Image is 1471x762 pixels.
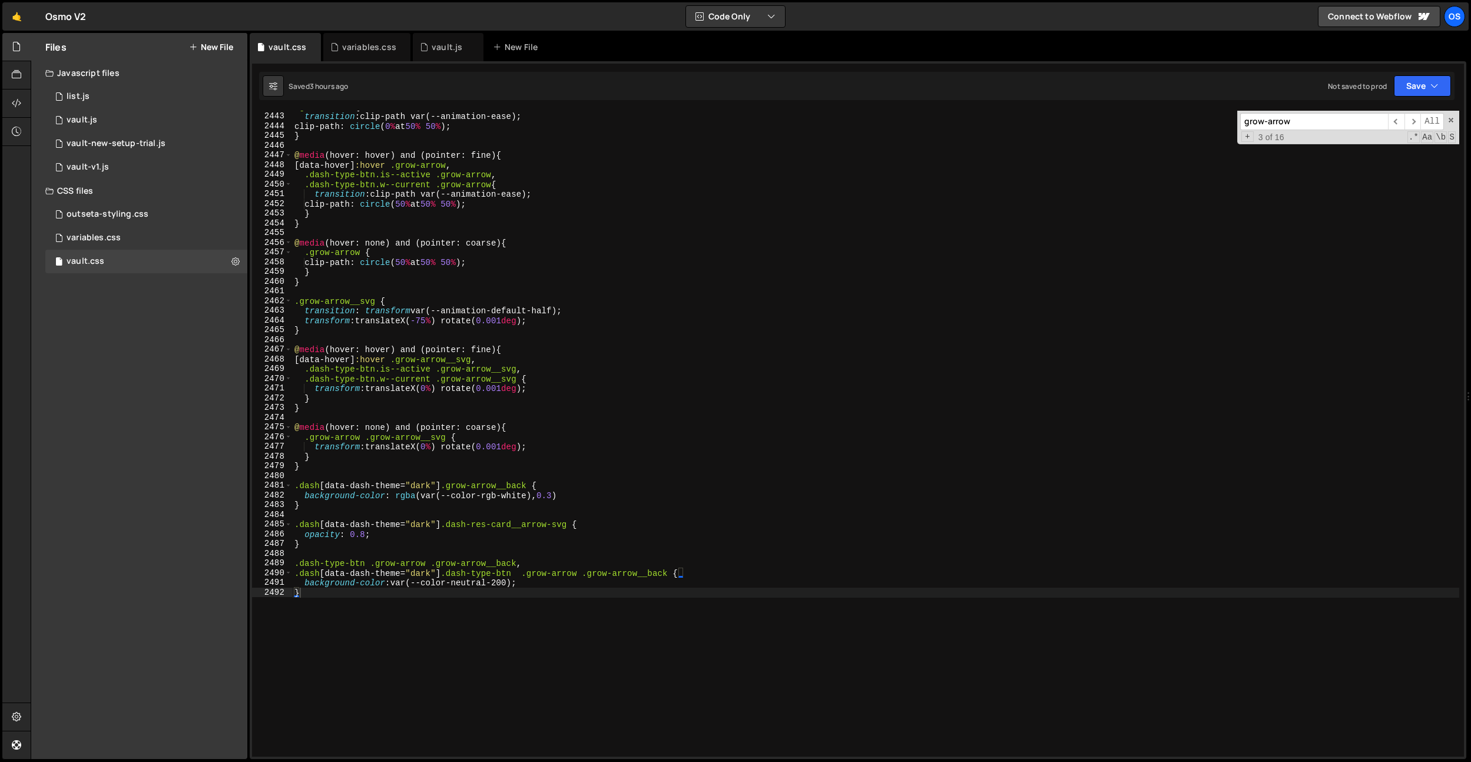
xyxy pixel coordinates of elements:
div: 2487 [252,539,292,549]
div: 2492 [252,588,292,598]
div: variables.css [67,233,121,243]
span: Alt-Enter [1420,113,1444,130]
div: CSS files [31,179,247,203]
div: 2451 [252,189,292,199]
div: New File [493,41,542,53]
span: CaseSensitive Search [1421,131,1433,143]
div: 2443 [252,111,292,121]
div: 16596/45132.js [45,155,247,179]
div: 2457 [252,247,292,257]
h2: Files [45,41,67,54]
div: 2448 [252,160,292,170]
div: 2472 [252,393,292,403]
button: Save [1394,75,1451,97]
button: Code Only [686,6,785,27]
div: 2445 [252,131,292,141]
div: 16596/45151.js [45,85,247,108]
span: RegExp Search [1407,131,1420,143]
a: Connect to Webflow [1318,6,1440,27]
div: 2458 [252,257,292,267]
span: Toggle Replace mode [1241,131,1254,143]
div: 2478 [252,452,292,462]
div: 2483 [252,500,292,510]
div: 2481 [252,481,292,491]
div: list.js [67,91,90,102]
div: 2491 [252,578,292,588]
span: ​ [1388,113,1404,130]
span: ​ [1404,113,1421,130]
div: 2447 [252,150,292,160]
div: 16596/45152.js [45,132,247,155]
div: 2467 [252,344,292,355]
div: 16596/45156.css [45,203,247,226]
input: Search for [1240,113,1388,130]
div: 16596/45153.css [45,250,247,273]
span: Search In Selection [1448,131,1456,143]
div: Not saved to prod [1328,81,1387,91]
a: Os [1444,6,1465,27]
div: 2475 [252,422,292,432]
div: Javascript files [31,61,247,85]
div: 2482 [252,491,292,501]
div: 2456 [252,238,292,248]
div: 2489 [252,558,292,568]
div: vault.js [67,115,97,125]
div: 2463 [252,306,292,316]
div: vault-v1.js [67,162,109,173]
a: 🤙 [2,2,31,31]
div: vault.css [269,41,306,53]
div: 2470 [252,374,292,384]
div: 2473 [252,403,292,413]
div: 2479 [252,461,292,471]
div: 2450 [252,180,292,190]
div: 2469 [252,364,292,374]
div: 2444 [252,121,292,131]
div: 2468 [252,355,292,365]
div: 2490 [252,568,292,578]
div: 2464 [252,316,292,326]
div: 2471 [252,383,292,393]
div: Saved [289,81,349,91]
div: vault.js [432,41,462,53]
button: New File [189,42,233,52]
div: Osmo V2 [45,9,86,24]
div: 16596/45133.js [45,108,247,132]
div: 2476 [252,432,292,442]
div: 2459 [252,267,292,277]
div: 2446 [252,141,292,151]
div: 2452 [252,199,292,209]
div: 2488 [252,549,292,559]
div: 2465 [252,325,292,335]
div: 2485 [252,519,292,529]
div: 2484 [252,510,292,520]
div: 2455 [252,228,292,238]
div: outseta-styling.css [67,209,148,220]
div: 2466 [252,335,292,345]
span: 3 of 16 [1254,132,1289,143]
span: Whole Word Search [1434,131,1447,143]
div: 2480 [252,471,292,481]
div: 2461 [252,286,292,296]
div: variables.css [342,41,396,53]
div: 2462 [252,296,292,306]
div: 2460 [252,277,292,287]
div: vault-new-setup-trial.js [67,138,165,149]
div: 2486 [252,529,292,539]
div: 3 hours ago [310,81,349,91]
div: 2477 [252,442,292,452]
div: 2449 [252,170,292,180]
div: 2454 [252,218,292,228]
div: 2474 [252,413,292,423]
div: 2453 [252,208,292,218]
div: 16596/45154.css [45,226,247,250]
div: vault.css [67,256,104,267]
